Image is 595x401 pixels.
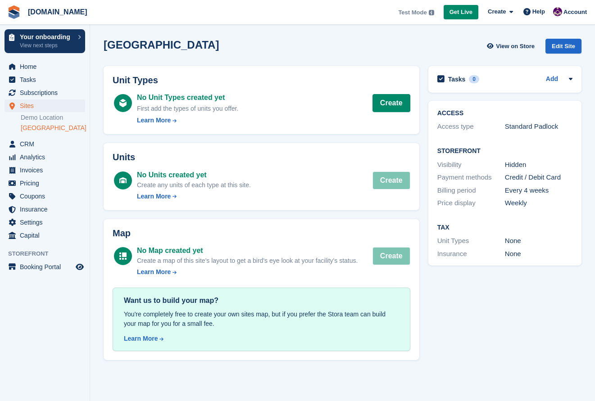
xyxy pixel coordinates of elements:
span: Subscriptions [20,86,74,99]
h2: Units [113,152,410,162]
p: Your onboarding [20,34,73,40]
span: Pricing [20,177,74,189]
div: Learn More [137,116,171,125]
a: menu [5,86,85,99]
img: unit-icn-white-d235c252c4782ee186a2df4c2286ac11bc0d7b43c5caf8ab1da4ff888f7e7cf9.svg [119,177,127,184]
span: Booking Portal [20,261,74,273]
span: Invoices [20,164,74,176]
div: You're completely free to create your own sites map, but if you prefer the Stora team can build y... [124,310,399,329]
div: 0 [469,75,479,83]
span: CRM [20,138,74,150]
div: No Unit Types created yet [137,92,238,103]
a: menu [5,138,85,150]
div: Visibility [437,160,505,170]
a: Get Live [444,5,478,20]
button: Create [372,171,410,189]
h2: ACCESS [437,110,572,117]
div: Learn More [124,334,158,343]
div: Hidden [505,160,572,170]
img: map-icn-white-8b231986280072e83805622d3debb4903e2986e43859118e7b4002611c8ef794.svg [119,252,127,260]
span: Analytics [20,151,74,163]
span: First add the types of units you offer. [137,105,238,112]
div: Access type [437,122,505,132]
div: Unit Types [437,236,505,246]
a: Add [546,74,558,85]
div: None [505,236,572,246]
div: None [505,249,572,259]
img: icon-info-grey-7440780725fd019a000dd9b08b2336e03edf1995a4989e88bcd33f0948082b44.svg [429,10,434,15]
div: Create a map of this site's layout to get a bird's eye look at your facility's status. [137,256,358,266]
div: Insurance [437,249,505,259]
a: menu [5,99,85,112]
a: menu [5,177,85,189]
a: Your onboarding View next steps [5,29,85,53]
a: Learn More [137,192,251,201]
h2: Map [113,228,410,239]
a: Edit Site [545,39,581,57]
div: Credit / Debit Card [505,172,572,183]
div: No Map created yet [137,245,358,256]
a: menu [5,203,85,216]
img: Anna Žambůrková [553,7,562,16]
span: Storefront [8,249,90,258]
a: [DOMAIN_NAME] [24,5,91,19]
div: Create any units of each type at this site. [137,180,251,190]
h2: Unit Types [113,75,410,86]
button: Create [372,247,410,265]
a: Learn More [137,267,358,277]
a: Create [372,94,410,112]
span: Coupons [20,190,74,203]
span: Capital [20,229,74,242]
a: menu [5,216,85,229]
span: Sites [20,99,74,112]
a: menu [5,60,85,73]
div: Edit Site [545,39,581,54]
a: menu [5,151,85,163]
span: View on Store [496,42,535,51]
span: Tasks [20,73,74,86]
a: [GEOGRAPHIC_DATA] [21,124,85,132]
a: Preview store [74,261,85,272]
div: Payment methods [437,172,505,183]
a: menu [5,164,85,176]
span: Create [488,7,506,16]
div: Billing period [437,185,505,196]
a: menu [5,229,85,242]
div: Price display [437,198,505,208]
div: Standard Padlock [505,122,572,132]
span: Insurance [20,203,74,216]
a: menu [5,261,85,273]
span: Home [20,60,74,73]
img: stora-icon-8386f47178a22dfd0bd8f6a31ec36ba5ce8667c1dd55bd0f319d3a0aa187defe.svg [7,5,21,19]
div: Want us to build your map? [124,295,399,306]
span: Account [563,8,587,17]
a: Demo Location [21,113,85,122]
div: No Units created yet [137,170,251,180]
p: View next steps [20,41,73,50]
h2: Tax [437,224,572,231]
a: menu [5,73,85,86]
span: Get Live [450,8,472,17]
div: Learn More [137,267,171,277]
a: menu [5,190,85,203]
h2: [GEOGRAPHIC_DATA] [104,39,219,51]
div: Every 4 weeks [505,185,572,196]
a: Learn More [124,334,399,343]
img: unit-type-icn-white-16d13ffa02960716e5f9c6ef3da9be9de4fcf26b26518e163466bdfb0a71253c.svg [119,99,127,107]
span: Settings [20,216,74,229]
span: Test Mode [398,8,427,17]
span: Help [532,7,545,16]
div: Learn More [137,192,171,201]
h2: Tasks [448,75,466,83]
a: Learn More [137,116,238,125]
a: View on Store [486,39,538,54]
h2: Storefront [437,148,572,155]
div: Weekly [505,198,572,208]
